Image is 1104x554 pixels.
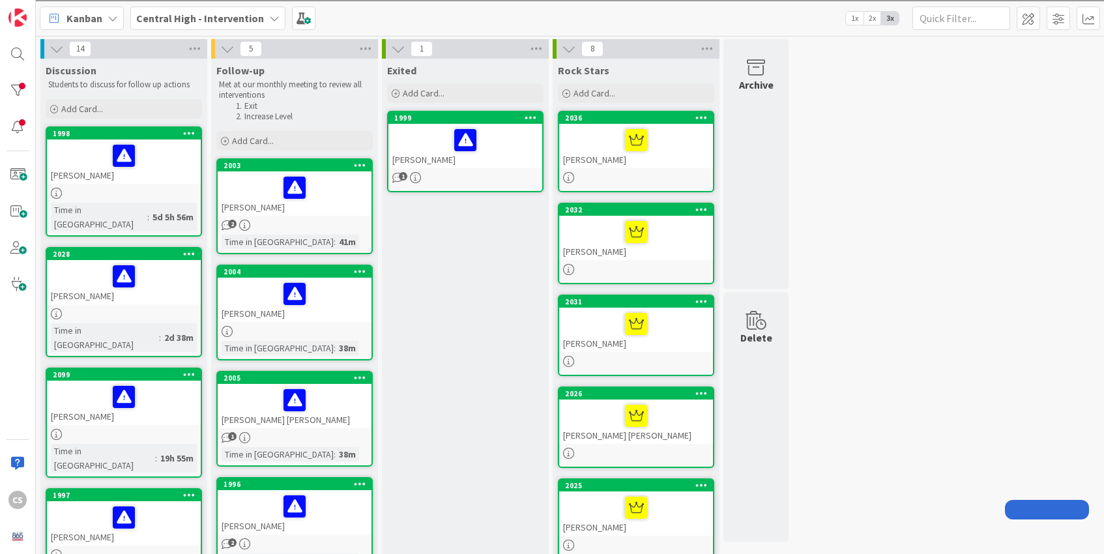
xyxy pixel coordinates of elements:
[218,384,371,428] div: [PERSON_NAME] [PERSON_NAME]
[394,113,542,123] div: 1999
[403,87,444,99] span: Add Card...
[149,210,197,224] div: 5d 5h 56m
[47,489,201,501] div: 1997
[559,491,713,536] div: [PERSON_NAME]
[559,124,713,168] div: [PERSON_NAME]
[387,64,416,77] span: Exited
[559,204,713,260] div: 2032[PERSON_NAME]
[388,124,542,168] div: [PERSON_NAME]
[559,388,713,400] div: 2026
[218,160,371,216] div: 2003[PERSON_NAME]
[559,112,713,168] div: 2036[PERSON_NAME]
[218,266,371,278] div: 2004
[581,41,603,57] span: 8
[224,267,371,276] div: 2004
[46,247,202,357] a: 2028[PERSON_NAME]Time in [GEOGRAPHIC_DATA]:2d 38m
[69,41,91,57] span: 14
[559,480,713,491] div: 2025
[224,161,371,170] div: 2003
[232,111,371,122] li: Increase Level
[558,111,714,192] a: 2036[PERSON_NAME]
[216,265,373,360] a: 2004[PERSON_NAME]Time in [GEOGRAPHIC_DATA]:38m
[216,64,265,77] span: Follow-up
[559,388,713,444] div: 2026[PERSON_NAME] [PERSON_NAME]
[53,491,201,500] div: 1997
[47,139,201,184] div: [PERSON_NAME]
[47,501,201,546] div: [PERSON_NAME]
[334,447,336,461] span: :
[399,172,407,181] span: 1
[565,389,713,398] div: 2026
[155,451,157,465] span: :
[228,538,237,547] span: 2
[47,369,201,425] div: 2099[PERSON_NAME]
[218,160,371,171] div: 2003
[574,87,615,99] span: Add Card...
[47,248,201,304] div: 2028[PERSON_NAME]
[228,432,237,441] span: 1
[222,341,334,355] div: Time in [GEOGRAPHIC_DATA]
[159,330,161,345] span: :
[336,447,359,461] div: 38m
[388,112,542,124] div: 1999
[51,444,155,473] div: Time in [GEOGRAPHIC_DATA]
[222,447,334,461] div: Time in [GEOGRAPHIC_DATA]
[8,527,27,546] img: avatar
[47,381,201,425] div: [PERSON_NAME]
[218,372,371,384] div: 2005
[218,372,371,428] div: 2005[PERSON_NAME] [PERSON_NAME]
[558,295,714,376] a: 2031[PERSON_NAME]
[559,204,713,216] div: 2032
[53,129,201,138] div: 1998
[46,64,96,77] span: Discussion
[218,171,371,216] div: [PERSON_NAME]
[47,128,201,184] div: 1998[PERSON_NAME]
[8,8,27,27] img: Visit kanbanzone.com
[558,386,714,468] a: 2026[PERSON_NAME] [PERSON_NAME]
[559,308,713,352] div: [PERSON_NAME]
[228,220,237,228] span: 2
[46,126,202,237] a: 1998[PERSON_NAME]Time in [GEOGRAPHIC_DATA]:5d 5h 56m
[232,101,371,111] li: Exit
[8,491,27,509] div: CS
[216,371,373,467] a: 2005[PERSON_NAME] [PERSON_NAME]Time in [GEOGRAPHIC_DATA]:38m
[224,480,371,489] div: 1996
[219,80,370,101] p: Met at our monthly meeting to review all interventions
[559,480,713,536] div: 2025[PERSON_NAME]
[388,112,542,168] div: 1999[PERSON_NAME]
[240,41,262,57] span: 5
[559,216,713,260] div: [PERSON_NAME]
[565,481,713,490] div: 2025
[47,489,201,546] div: 1997[PERSON_NAME]
[411,41,433,57] span: 1
[53,250,201,259] div: 2028
[222,235,334,249] div: Time in [GEOGRAPHIC_DATA]
[46,368,202,478] a: 2099[PERSON_NAME]Time in [GEOGRAPHIC_DATA]:19h 55m
[559,112,713,124] div: 2036
[336,235,359,249] div: 41m
[157,451,197,465] div: 19h 55m
[48,80,199,90] p: Students to discuss for follow up actions
[558,64,609,77] span: Rock Stars
[559,296,713,308] div: 2031
[61,103,103,115] span: Add Card...
[336,341,359,355] div: 38m
[565,297,713,306] div: 2031
[387,111,544,192] a: 1999[PERSON_NAME]
[224,373,371,383] div: 2005
[147,210,149,224] span: :
[218,278,371,322] div: [PERSON_NAME]
[161,330,197,345] div: 2d 38m
[559,296,713,352] div: 2031[PERSON_NAME]
[558,203,714,284] a: 2032[PERSON_NAME]
[334,235,336,249] span: :
[47,248,201,260] div: 2028
[51,323,159,352] div: Time in [GEOGRAPHIC_DATA]
[334,341,336,355] span: :
[218,266,371,322] div: 2004[PERSON_NAME]
[565,205,713,214] div: 2032
[51,203,147,231] div: Time in [GEOGRAPHIC_DATA]
[47,128,201,139] div: 1998
[218,478,371,490] div: 1996
[53,370,201,379] div: 2099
